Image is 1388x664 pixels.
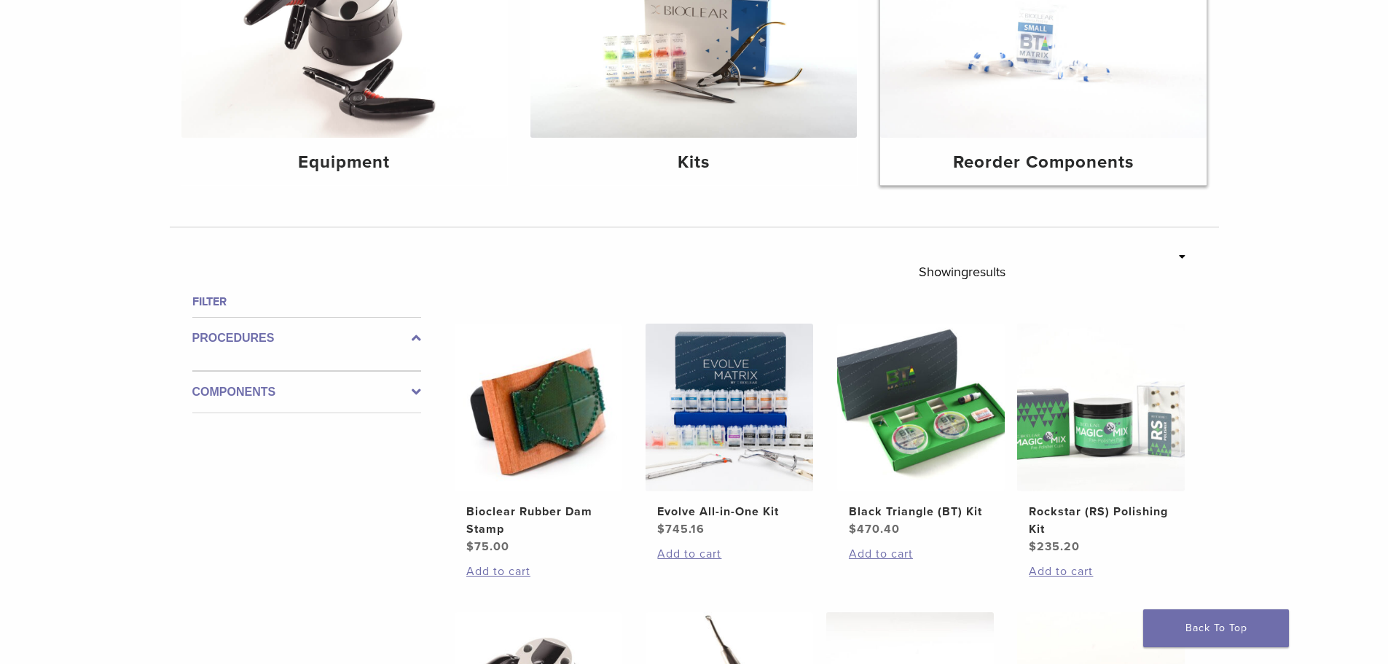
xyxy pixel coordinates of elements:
[1016,324,1186,555] a: Rockstar (RS) Polishing KitRockstar (RS) Polishing Kit $235.20
[542,149,845,176] h4: Kits
[192,383,421,401] label: Components
[192,293,421,310] h4: Filter
[466,539,509,554] bdi: 75.00
[892,149,1195,176] h4: Reorder Components
[193,149,496,176] h4: Equipment
[1029,503,1173,538] h2: Rockstar (RS) Polishing Kit
[192,329,421,347] label: Procedures
[466,539,474,554] span: $
[466,503,611,538] h2: Bioclear Rubber Dam Stamp
[836,324,1006,538] a: Black Triangle (BT) KitBlack Triangle (BT) Kit $470.40
[849,522,857,536] span: $
[837,324,1005,491] img: Black Triangle (BT) Kit
[1029,539,1037,554] span: $
[645,324,815,538] a: Evolve All-in-One KitEvolve All-in-One Kit $745.16
[1029,563,1173,580] a: Add to cart: “Rockstar (RS) Polishing Kit”
[454,324,624,555] a: Bioclear Rubber Dam StampBioclear Rubber Dam Stamp $75.00
[1143,609,1289,647] a: Back To Top
[657,522,705,536] bdi: 745.16
[657,503,801,520] h2: Evolve All-in-One Kit
[657,545,801,563] a: Add to cart: “Evolve All-in-One Kit”
[849,545,993,563] a: Add to cart: “Black Triangle (BT) Kit”
[1017,324,1185,491] img: Rockstar (RS) Polishing Kit
[657,522,665,536] span: $
[646,324,813,491] img: Evolve All-in-One Kit
[466,563,611,580] a: Add to cart: “Bioclear Rubber Dam Stamp”
[1029,539,1080,554] bdi: 235.20
[919,257,1005,287] p: Showing results
[849,503,993,520] h2: Black Triangle (BT) Kit
[455,324,622,491] img: Bioclear Rubber Dam Stamp
[849,522,900,536] bdi: 470.40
